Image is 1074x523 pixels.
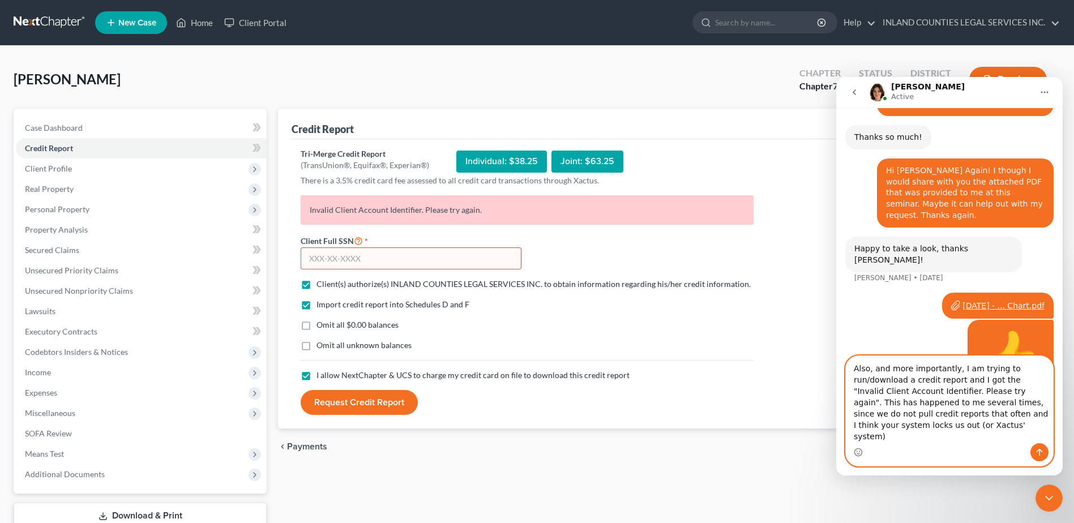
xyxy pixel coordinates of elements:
button: chevron_left Payments [278,442,327,451]
span: Client Full SSN [301,236,354,246]
button: Request Credit Report [301,390,418,415]
a: Property Analysis [16,220,267,240]
span: Lawsuits [25,306,55,316]
span: I allow NextChapter & UCS to charge my credit card on file to download this credit report [316,370,630,380]
a: Unsecured Priority Claims [16,260,267,281]
p: Invalid Client Account Identifier. Please try again. [301,195,754,225]
input: Search by name... [715,12,819,33]
span: [PERSON_NAME] [14,71,121,87]
span: Credit Report [25,143,73,153]
input: XXX-XX-XXXX [301,247,521,270]
div: District [910,67,951,80]
span: Omit all unknown balances [316,340,412,350]
span: Expenses [25,388,57,397]
span: Secured Claims [25,245,79,255]
a: INLAND COUNTIES LEGAL SERVICES INC. [877,12,1060,33]
a: Home [170,12,219,33]
div: Credit Report [292,122,354,136]
span: Means Test [25,449,64,458]
span: Client(s) authorize(s) INLAND COUNTIES LEGAL SERVICES INC. to obtain information regarding his/he... [316,279,751,289]
span: Unsecured Priority Claims [25,265,118,275]
a: Client Portal [219,12,292,33]
a: Executory Contracts [16,321,267,342]
i: chevron_left [278,442,287,451]
div: Individual: $38.25 [456,151,547,173]
div: Chapter [799,80,841,93]
span: Payments [287,442,327,451]
span: Income [25,367,51,377]
div: Joint: $63.25 [551,151,623,173]
div: Chapter [799,67,841,80]
a: SOFA Review [16,423,267,444]
button: Preview [969,67,1047,92]
iframe: Intercom live chat [1036,485,1063,512]
span: Client Profile [25,164,72,173]
span: Personal Property [25,204,89,214]
iframe: Intercom live chat [836,77,1063,475]
span: Omit all $0.00 balances [316,320,399,329]
div: (TransUnion®, Equifax®, Experian®) [301,160,429,171]
div: Tri-Merge Credit Report [301,148,429,160]
p: There is a 3.5% credit card fee assessed to all credit card transactions through Xactus. [301,175,754,186]
span: New Case [118,19,156,27]
span: 7 [833,80,838,91]
span: Import credit report into Schedules D and F [316,299,469,309]
a: Credit Report [16,138,267,158]
div: Status [859,67,892,80]
span: Miscellaneous [25,408,75,418]
span: Property Analysis [25,225,88,234]
span: Real Property [25,184,74,194]
span: Executory Contracts [25,327,97,336]
a: Unsecured Nonpriority Claims [16,281,267,301]
span: Unsecured Nonpriority Claims [25,286,133,295]
span: Case Dashboard [25,123,83,132]
a: Secured Claims [16,240,267,260]
a: Help [838,12,876,33]
a: Lawsuits [16,301,267,321]
a: Case Dashboard [16,118,267,138]
span: SOFA Review [25,428,72,438]
span: Codebtors Insiders & Notices [25,347,128,357]
span: Additional Documents [25,469,105,479]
